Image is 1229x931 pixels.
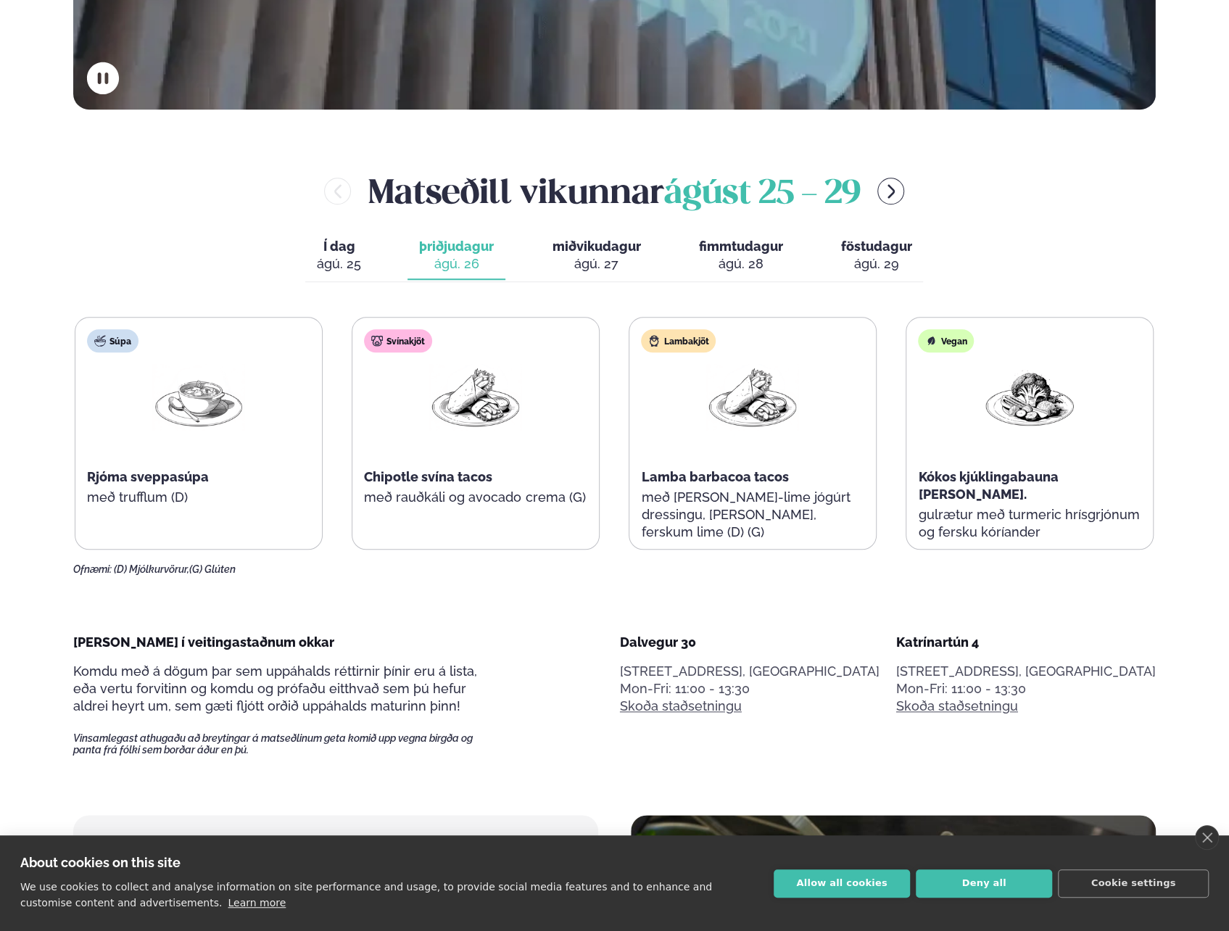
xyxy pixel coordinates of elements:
img: Lamb.svg [648,335,660,347]
img: Wraps.png [429,364,522,431]
span: fimmtudagur [698,239,782,254]
span: Kókos kjúklingabauna [PERSON_NAME]. [918,469,1058,502]
button: þriðjudagur ágú. 26 [407,232,505,280]
span: Ofnæmi: [73,563,112,575]
a: Skoða staðsetningu [620,698,742,715]
a: Learn more [228,897,286,909]
span: [PERSON_NAME] í veitingastaðnum okkar [73,634,334,650]
span: Komdu með á dögum þar sem uppáhalds réttirnir þínir eru á lista, eða vertu forvitinn og komdu og ... [73,663,477,713]
span: Vinsamlegast athugaðu að breytingar á matseðlinum geta komið upp vegna birgða og panta frá fólki ... [73,732,498,756]
button: föstudagur ágú. 29 [829,232,923,280]
h2: Matseðill vikunnar [368,167,860,215]
img: Soup.png [152,364,245,431]
button: menu-btn-left [324,178,351,204]
span: Lamba barbacoa tacos [641,469,788,484]
img: Vegan.svg [925,335,937,347]
p: með trufflum (D) [87,489,310,506]
img: soup.svg [94,335,106,347]
button: menu-btn-right [877,178,904,204]
span: ágúst 25 - 29 [663,178,860,210]
a: Skoða staðsetningu [896,698,1018,715]
span: þriðjudagur [419,239,494,254]
p: með rauðkáli og avocado crema (G) [364,489,587,506]
span: (G) Glúten [189,563,236,575]
div: ágú. 25 [317,255,361,273]
div: Svínakjöt [364,329,432,352]
p: [STREET_ADDRESS], [GEOGRAPHIC_DATA] [896,663,1156,680]
div: Lambakjöt [641,329,716,352]
p: We use cookies to collect and analyse information on site performance and usage, to provide socia... [20,881,712,909]
button: fimmtudagur ágú. 28 [687,232,794,280]
div: Súpa [87,329,138,352]
img: Wraps.png [706,364,799,431]
span: miðvikudagur [552,239,640,254]
img: pork.svg [371,335,383,347]
div: Mon-Fri: 11:00 - 13:30 [620,680,880,698]
button: miðvikudagur ágú. 27 [540,232,652,280]
div: ágú. 29 [840,255,911,273]
p: [STREET_ADDRESS], [GEOGRAPHIC_DATA] [620,663,880,680]
p: gulrætur með turmeric hrísgrjónum og fersku kóríander [918,506,1141,541]
span: Rjóma sveppasúpa [87,469,209,484]
button: Deny all [916,869,1052,898]
div: ágú. 26 [419,255,494,273]
strong: About cookies on this site [20,855,181,870]
img: Vegan.png [983,364,1076,431]
div: ágú. 27 [552,255,640,273]
span: föstudagur [840,239,911,254]
button: Í dag ágú. 25 [305,232,373,280]
span: (D) Mjólkurvörur, [114,563,189,575]
p: með [PERSON_NAME]-lime jógúrt dressingu, [PERSON_NAME], ferskum lime (D) (G) [641,489,864,541]
div: Mon-Fri: 11:00 - 13:30 [896,680,1156,698]
div: Katrínartún 4 [896,634,1156,651]
button: Allow all cookies [774,869,910,898]
div: ágú. 28 [698,255,782,273]
span: Í dag [317,238,361,255]
button: Cookie settings [1058,869,1209,898]
a: close [1195,825,1219,850]
div: Dalvegur 30 [620,634,880,651]
span: Chipotle svína tacos [364,469,492,484]
div: Vegan [918,329,974,352]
